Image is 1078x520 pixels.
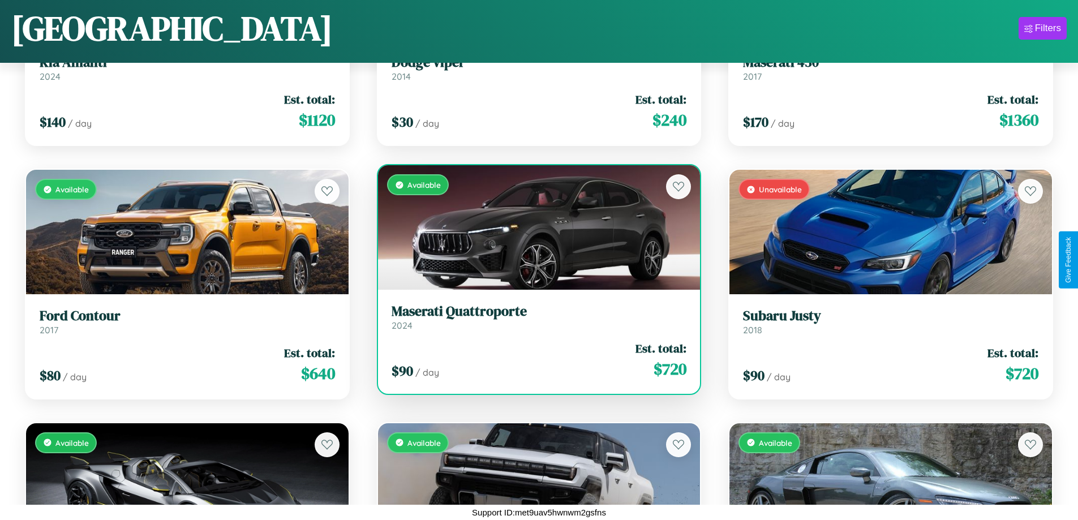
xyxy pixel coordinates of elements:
span: Available [407,180,441,190]
span: Est. total: [284,91,335,108]
h3: Dodge Viper [392,54,687,71]
span: $ 1360 [999,109,1038,131]
span: 2017 [40,324,58,336]
span: Est. total: [987,91,1038,108]
span: $ 720 [1006,362,1038,385]
p: Support ID: met9uav5hwnwm2gsfns [472,505,606,520]
span: / day [415,118,439,129]
a: Ford Contour2017 [40,308,335,336]
span: / day [771,118,794,129]
a: Maserati 4302017 [743,54,1038,82]
h3: Ford Contour [40,308,335,324]
span: $ 140 [40,113,66,131]
span: 2014 [392,71,411,82]
a: Kia Amanti2024 [40,54,335,82]
h3: Subaru Justy [743,308,1038,324]
div: Filters [1035,23,1061,34]
span: Est. total: [635,91,686,108]
span: $ 170 [743,113,768,131]
span: 2024 [40,71,61,82]
span: / day [63,371,87,383]
span: $ 90 [392,362,413,380]
span: / day [767,371,791,383]
a: Maserati Quattroporte2024 [392,303,687,331]
span: / day [68,118,92,129]
span: Available [55,184,89,194]
span: Est. total: [635,340,686,356]
span: $ 90 [743,366,765,385]
span: $ 240 [652,109,686,131]
span: 2024 [392,320,413,331]
h3: Kia Amanti [40,54,335,71]
h3: Maserati 430 [743,54,1038,71]
span: / day [415,367,439,378]
h1: [GEOGRAPHIC_DATA] [11,5,333,51]
span: $ 30 [392,113,413,131]
span: Available [759,438,792,448]
span: Est. total: [987,345,1038,361]
span: $ 640 [301,362,335,385]
span: Unavailable [759,184,802,194]
a: Subaru Justy2018 [743,308,1038,336]
span: Available [407,438,441,448]
span: $ 720 [654,358,686,380]
span: $ 80 [40,366,61,385]
a: Dodge Viper2014 [392,54,687,82]
h3: Maserati Quattroporte [392,303,687,320]
span: Est. total: [284,345,335,361]
button: Filters [1019,17,1067,40]
span: 2018 [743,324,762,336]
span: Available [55,438,89,448]
div: Give Feedback [1064,237,1072,283]
span: $ 1120 [299,109,335,131]
span: 2017 [743,71,762,82]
